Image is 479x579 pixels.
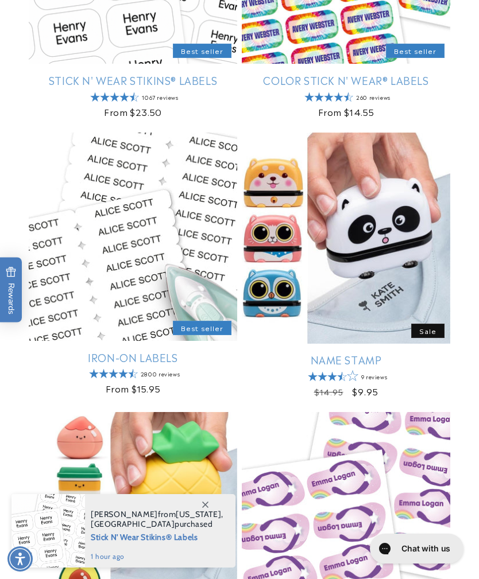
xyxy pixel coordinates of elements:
[242,353,450,366] a: Name Stamp
[364,530,468,568] iframe: Gorgias live chat messenger
[29,73,237,87] a: Stick N' Wear Stikins® Labels
[29,351,237,364] a: Iron-On Labels
[91,529,223,543] span: Stick N' Wear Stikins® Labels
[91,510,223,529] span: from , purchased
[9,487,145,522] iframe: Sign Up via Text for Offers
[7,546,33,572] div: Accessibility Menu
[6,266,17,314] span: Rewards
[176,509,221,519] span: [US_STATE]
[242,73,450,87] a: Color Stick N' Wear® Labels
[91,519,175,529] span: [GEOGRAPHIC_DATA]
[91,551,223,562] span: 1 hour ago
